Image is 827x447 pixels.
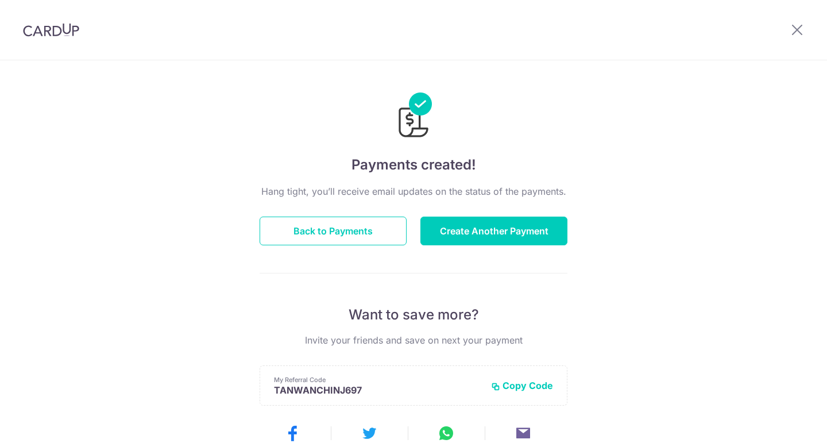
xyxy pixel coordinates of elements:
button: Create Another Payment [420,217,567,245]
p: Hang tight, you’ll receive email updates on the status of the payments. [260,184,567,198]
button: Back to Payments [260,217,407,245]
p: Want to save more? [260,306,567,324]
button: Copy Code [491,380,553,391]
img: Payments [395,93,432,141]
p: My Referral Code [274,375,482,384]
p: Invite your friends and save on next your payment [260,333,567,347]
h4: Payments created! [260,155,567,175]
img: CardUp [23,23,79,37]
iframe: Opens a widget where you can find more information [753,413,816,441]
p: TANWANCHINJ697 [274,384,482,396]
